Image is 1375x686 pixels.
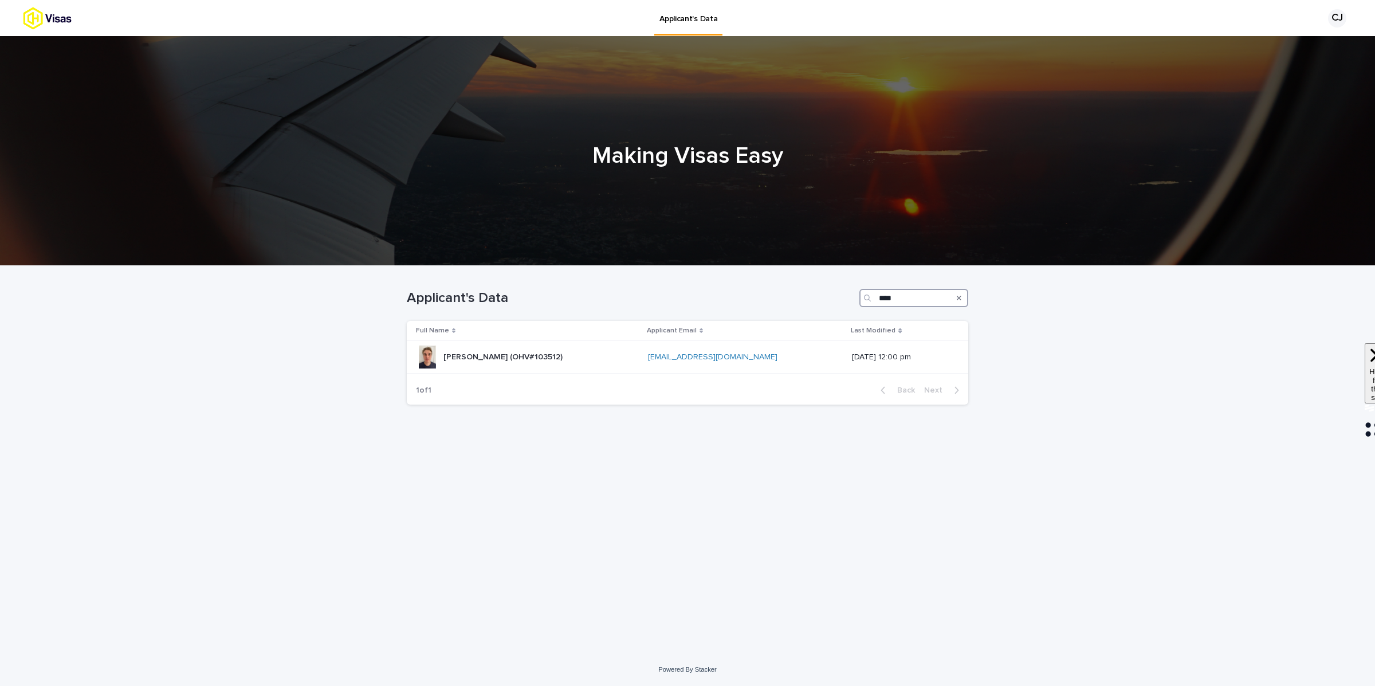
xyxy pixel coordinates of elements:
p: [DATE] 12:00 pm [852,352,950,362]
input: Search [859,289,968,307]
button: Back [871,385,920,395]
img: tx8HrbJQv2PFQx4TXEq5 [23,7,112,30]
p: Last Modified [851,324,895,337]
tr: [PERSON_NAME] (OHV#103512)[PERSON_NAME] (OHV#103512) [EMAIL_ADDRESS][DOMAIN_NAME] [DATE] 12:00 pm [407,341,968,374]
p: 1 of 1 [407,377,441,405]
span: Next [924,386,949,394]
div: CJ [1328,9,1346,28]
button: Next [920,385,968,395]
a: [EMAIL_ADDRESS][DOMAIN_NAME] [648,353,777,361]
p: [PERSON_NAME] (OHV#103512) [443,350,565,362]
span: Back [890,386,915,394]
h1: Making Visas Easy [407,142,968,170]
p: Full Name [416,324,449,337]
p: Applicant Email [647,324,697,337]
h1: Applicant's Data [407,290,855,307]
a: Powered By Stacker [658,666,716,673]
